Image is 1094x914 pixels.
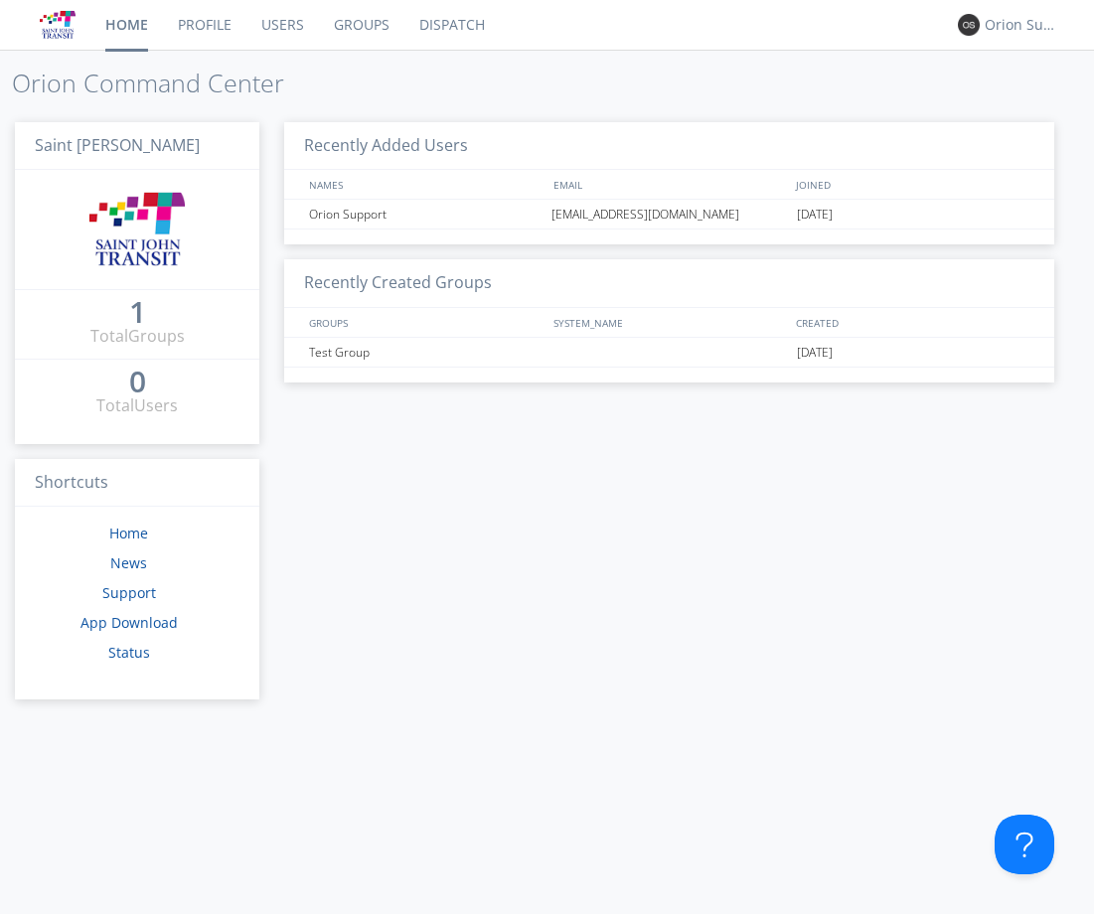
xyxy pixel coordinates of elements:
span: [DATE] [797,338,833,368]
div: JOINED [791,170,1035,199]
a: Test Group[DATE] [284,338,1054,368]
a: App Download [80,613,178,632]
h1: Orion Command Center [12,70,1094,97]
h3: Shortcuts [15,459,259,508]
div: [EMAIL_ADDRESS][DOMAIN_NAME] [547,200,793,228]
span: [DATE] [797,200,833,229]
a: Home [109,524,148,542]
div: 0 [129,372,146,391]
div: Test Group [304,338,547,367]
a: 0 [129,372,146,394]
a: Support [102,583,156,602]
img: 5d3c0b30a6954716bc0222cfbecf5e27 [40,7,76,43]
iframe: Toggle Customer Support [995,815,1054,874]
div: Total Users [96,394,178,417]
a: 1 [129,302,146,325]
div: SYSTEM_NAME [548,308,792,337]
h3: Recently Added Users [284,122,1054,171]
div: GROUPS [304,308,543,337]
h3: Recently Created Groups [284,259,1054,308]
img: 5d3c0b30a6954716bc0222cfbecf5e27 [89,182,185,277]
a: News [110,553,147,572]
span: Saint [PERSON_NAME] [35,134,200,156]
div: Total Groups [90,325,185,348]
a: Status [108,643,150,662]
img: 373638.png [958,14,980,36]
a: Orion Support[EMAIL_ADDRESS][DOMAIN_NAME][DATE] [284,200,1054,229]
div: CREATED [791,308,1035,337]
div: EMAIL [548,170,792,199]
div: 1 [129,302,146,322]
div: Orion Support [304,200,547,228]
div: Orion Support [985,15,1059,35]
div: NAMES [304,170,543,199]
